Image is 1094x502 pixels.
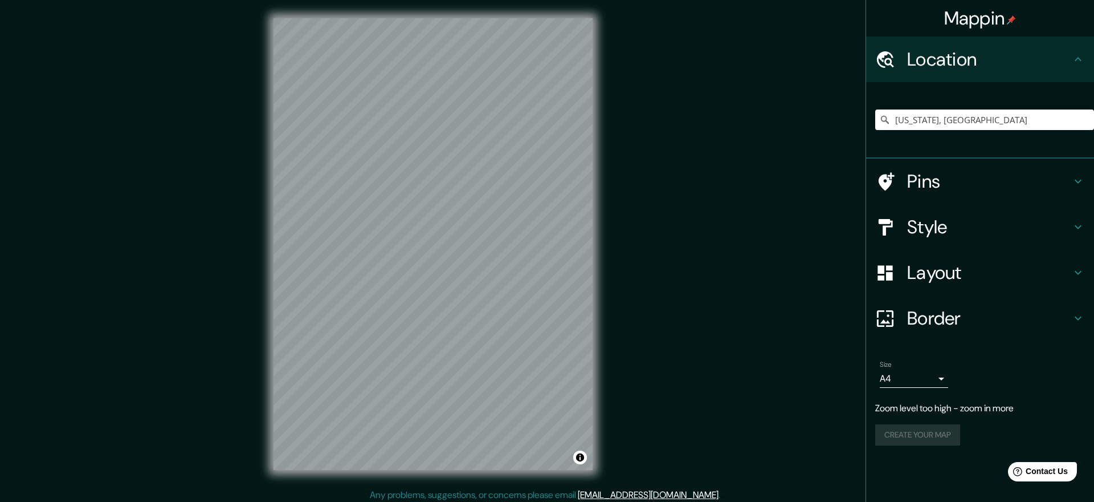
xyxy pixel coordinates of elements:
h4: Border [907,307,1071,330]
div: A4 [880,370,948,388]
h4: Mappin [944,7,1017,30]
input: Pick your city or area [875,110,1094,130]
div: Border [866,295,1094,341]
a: [EMAIL_ADDRESS][DOMAIN_NAME] [578,489,719,501]
iframe: Help widget launcher [993,458,1081,489]
label: Size [880,360,892,370]
div: Location [866,37,1094,82]
p: Any problems, suggestions, or concerns please email . [370,488,720,502]
h4: Layout [907,261,1071,284]
h4: Pins [907,170,1071,193]
h4: Style [907,216,1071,238]
div: Layout [866,250,1094,295]
img: pin-icon.png [1007,15,1016,25]
h4: Location [907,48,1071,71]
div: Pins [866,159,1094,204]
p: Zoom level too high - zoom in more [875,402,1085,415]
canvas: Map [273,18,593,470]
div: . [720,488,722,502]
button: Toggle attribution [573,451,587,464]
div: Style [866,204,1094,250]
div: . [722,488,724,502]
